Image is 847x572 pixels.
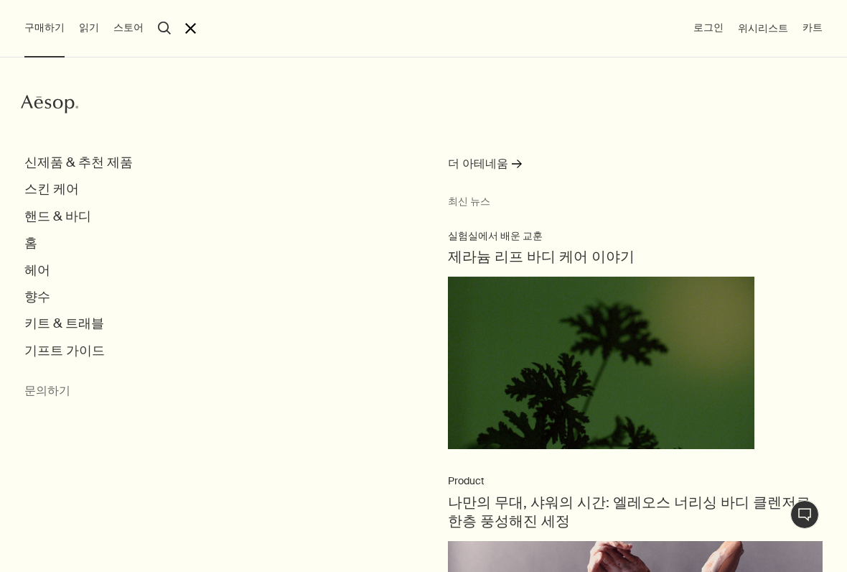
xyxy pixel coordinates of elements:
[24,154,133,171] button: 신제품 & 추천 제품
[24,343,105,359] button: 기프트 가이드
[24,21,65,35] button: 구매하기
[24,315,104,332] button: 키트 & 트래블
[448,229,754,244] p: 실험실에서 배운 교훈
[24,235,37,252] button: 홈
[24,262,50,279] button: 헤어
[448,154,522,180] a: 더 아테네움
[448,154,508,173] span: 더 아테네움
[738,22,788,34] span: 위시리스트
[738,22,788,35] a: 위시리스트
[790,500,819,529] button: 1:1 채팅 상담
[79,21,99,35] button: 읽기
[24,289,50,305] button: 향수
[448,474,823,489] p: Product
[802,21,823,35] button: 카트
[21,93,78,115] svg: Aesop
[448,247,635,266] span: 제라늄 리프 바디 케어 이야기
[185,23,196,34] button: 메뉴 닫기
[21,93,78,119] a: Aesop
[448,493,810,531] span: 나만의 무대, 샤워의 시간: 엘레오스 너리싱 바디 클렌저로 한층 풍성해진 세정
[693,21,724,35] button: 로그인
[24,384,70,399] button: 문의하기
[113,21,144,35] button: 스토어
[24,181,79,198] button: 스킨 케어
[158,22,171,34] button: 검색창 열기
[448,195,823,208] small: 최신 뉴스
[24,208,91,225] button: 핸드 & 바디
[448,229,754,453] a: 실험실에서 배운 교훈제라늄 리프 바디 케어 이야기A silhouette of a geranium leaf.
